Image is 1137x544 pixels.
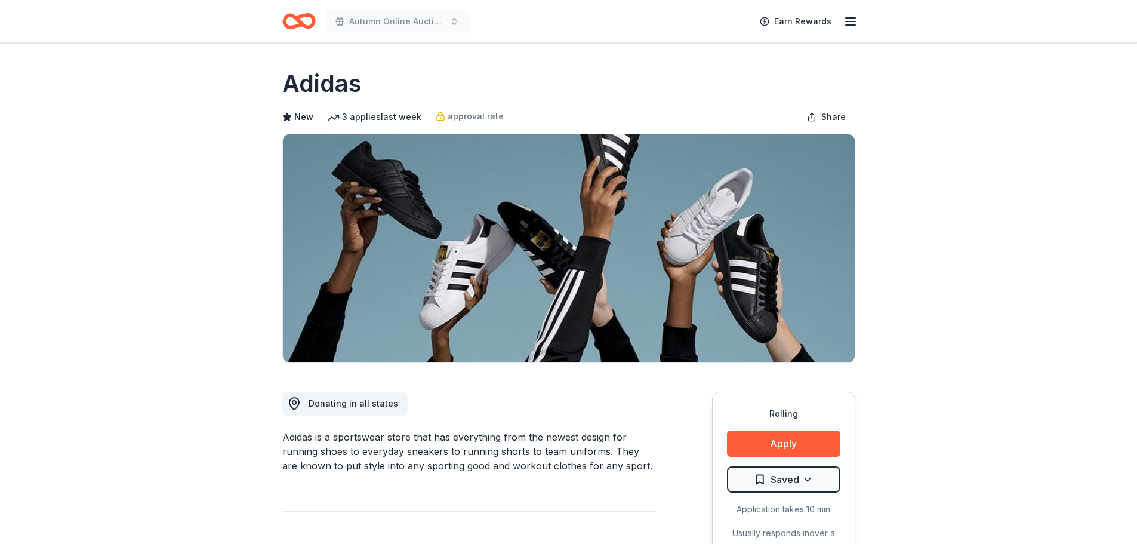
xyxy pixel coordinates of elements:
[349,14,445,29] span: Autumn Online Auction & Basket Social
[282,7,316,35] a: Home
[727,466,840,493] button: Saved
[771,472,799,487] span: Saved
[448,109,504,124] span: approval rate
[797,105,855,129] button: Share
[727,502,840,517] div: Application takes 10 min
[282,430,655,473] div: Adidas is a sportswear store that has everything from the newest design for running shoes to ever...
[328,110,421,124] div: 3 applies last week
[727,407,840,421] div: Rolling
[283,134,855,362] img: Image for Adidas
[753,11,839,32] a: Earn Rewards
[436,109,504,124] a: approval rate
[325,10,469,33] button: Autumn Online Auction & Basket Social
[821,110,846,124] span: Share
[282,67,362,100] h1: Adidas
[727,431,840,457] button: Apply
[309,398,398,408] span: Donating in all states
[294,110,313,124] span: New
